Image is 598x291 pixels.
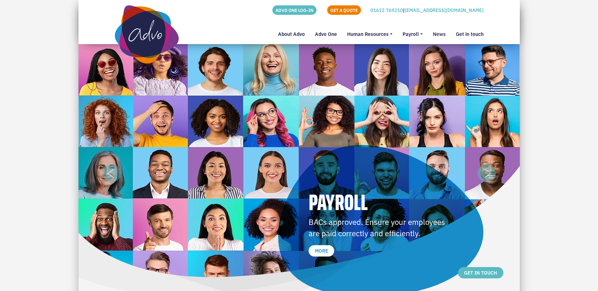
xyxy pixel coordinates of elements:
[115,5,179,64] img: Advo One
[451,28,484,44] a: Get in touch
[273,28,310,44] a: About Advo
[370,7,484,14] p: |
[370,7,403,13] a: 01622 769210
[428,28,451,44] a: News
[458,267,503,278] a: GET IN TOUCH
[405,7,484,13] a: [EMAIL_ADDRESS][DOMAIN_NAME]
[309,245,334,256] a: MORE
[327,5,361,15] a: GET A QUOTE
[309,191,452,214] h2: PAYROLL
[272,5,316,15] a: ADVO ONE LOG-IN
[342,28,398,44] a: Human Resources
[478,164,496,182] img: Next
[310,28,342,44] a: Advo One
[102,164,121,182] img: Previous
[309,216,452,239] p: BACs approved. Ensure your employees are paid correctly and efficiently.
[398,28,428,44] a: Payroll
